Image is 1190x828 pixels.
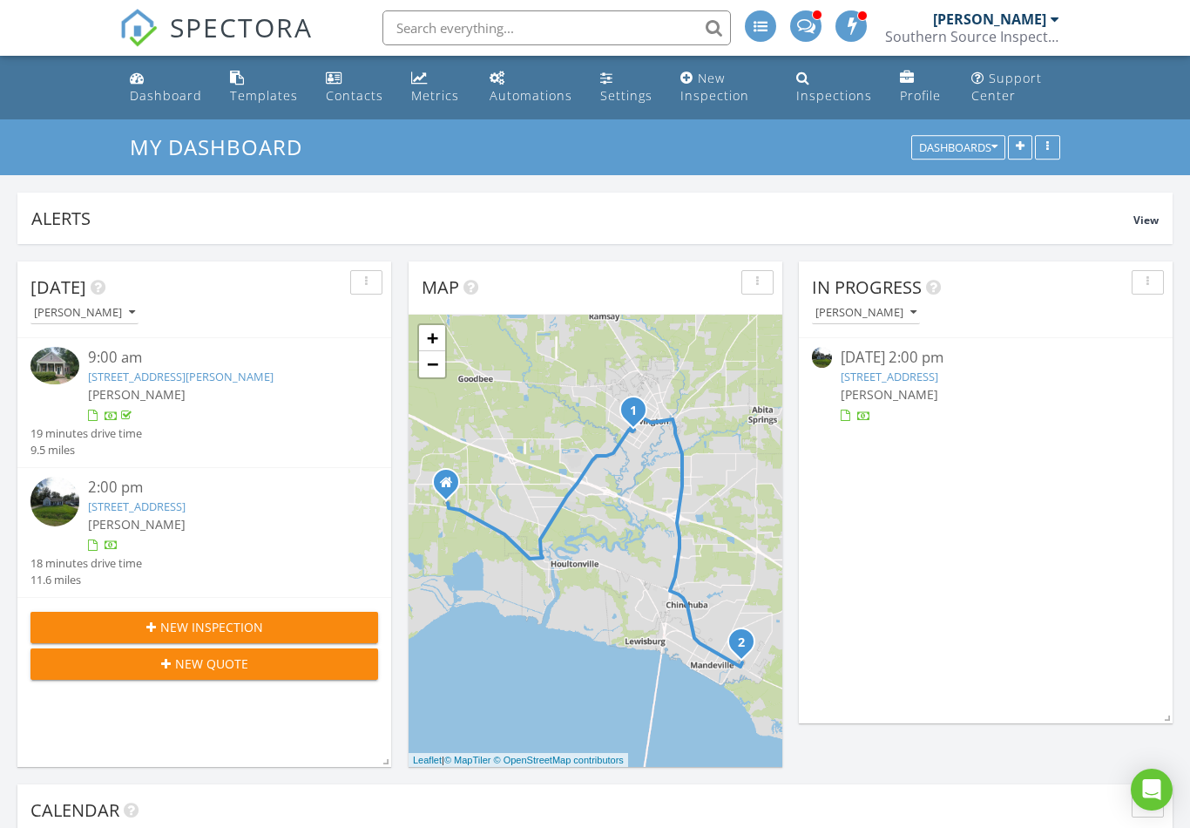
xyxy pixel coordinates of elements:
[30,612,378,643] button: New Inspection
[30,347,79,383] img: 9359003%2Fcover_photos%2FSNRVJ0DhmpOZ0TL4K0bS%2Fsmall.jpg
[170,9,313,45] span: SPECTORA
[88,386,186,403] span: [PERSON_NAME]
[419,351,445,377] a: Zoom out
[230,87,298,104] div: Templates
[34,307,135,319] div: [PERSON_NAME]
[130,87,202,104] div: Dashboard
[885,28,1059,45] div: Southern Source Inspections
[444,755,491,765] a: © MapTiler
[633,410,644,420] div: 505 W 14th Ave, Covington, LA 70433
[812,347,832,367] img: streetview
[841,347,1131,369] div: [DATE] 2:00 pm
[893,63,950,112] a: Company Profile
[741,641,752,652] div: 1336 Valmont St, Mandeville, LA 70448
[123,63,209,112] a: Dashboard
[30,648,378,680] button: New Quote
[1133,213,1159,227] span: View
[919,142,997,154] div: Dashboards
[404,63,469,112] a: Metrics
[789,63,879,112] a: Inspections
[326,87,383,104] div: Contacts
[600,87,652,104] div: Settings
[630,405,637,417] i: 1
[812,347,1160,424] a: [DATE] 2:00 pm [STREET_ADDRESS] [PERSON_NAME]
[680,70,749,104] div: New Inspection
[411,87,459,104] div: Metrics
[160,618,263,636] span: New Inspection
[815,307,916,319] div: [PERSON_NAME]
[30,442,142,458] div: 9.5 miles
[1131,769,1173,811] div: Open Intercom Messenger
[119,9,158,47] img: The Best Home Inspection Software - Spectora
[88,347,348,369] div: 9:00 am
[841,386,938,403] span: [PERSON_NAME]
[490,87,572,104] div: Automations
[30,275,86,299] span: [DATE]
[223,63,305,112] a: Templates
[419,325,445,351] a: Zoom in
[796,87,872,104] div: Inspections
[88,369,274,384] a: [STREET_ADDRESS][PERSON_NAME]
[900,87,941,104] div: Profile
[88,477,348,499] div: 2:00 pm
[483,63,579,112] a: Automations (Advanced)
[30,555,142,572] div: 18 minutes drive time
[175,655,248,673] span: New Quote
[933,10,1046,28] div: [PERSON_NAME]
[88,499,186,514] a: [STREET_ADDRESS]
[130,132,317,161] a: My Dashboard
[319,63,390,112] a: Contacts
[30,477,378,588] a: 2:00 pm [STREET_ADDRESS] [PERSON_NAME] 18 minutes drive time 11.6 miles
[382,10,731,45] input: Search everything...
[593,63,659,112] a: Settings
[971,70,1042,104] div: Support Center
[911,136,1005,160] button: Dashboards
[812,275,922,299] span: In Progress
[494,755,624,765] a: © OpenStreetMap contributors
[88,516,186,533] span: [PERSON_NAME]
[673,63,775,112] a: New Inspection
[30,347,378,458] a: 9:00 am [STREET_ADDRESS][PERSON_NAME] [PERSON_NAME] 19 minutes drive time 9.5 miles
[30,425,142,442] div: 19 minutes drive time
[413,755,442,765] a: Leaflet
[446,482,456,492] div: Madisonville LA 70447
[409,753,628,768] div: |
[31,207,1133,230] div: Alerts
[841,369,938,384] a: [STREET_ADDRESS]
[812,302,920,325] button: [PERSON_NAME]
[422,275,459,299] span: Map
[30,798,119,822] span: Calendar
[738,637,745,649] i: 2
[30,302,139,325] button: [PERSON_NAME]
[30,477,79,526] img: streetview
[119,24,313,60] a: SPECTORA
[964,63,1068,112] a: Support Center
[30,572,142,588] div: 11.6 miles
